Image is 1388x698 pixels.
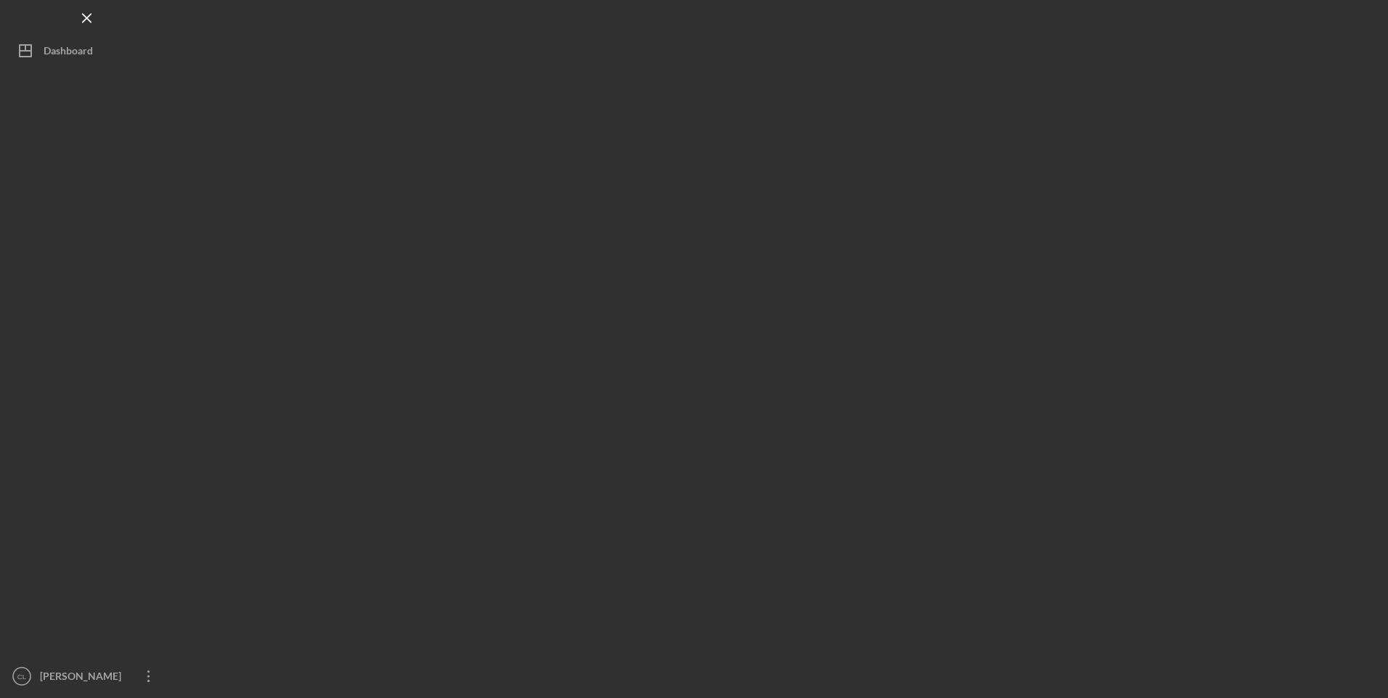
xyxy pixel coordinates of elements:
[7,36,167,65] button: Dashboard
[44,36,93,69] div: Dashboard
[7,662,167,691] button: CL[PERSON_NAME]
[36,662,131,694] div: [PERSON_NAME]
[17,673,27,681] text: CL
